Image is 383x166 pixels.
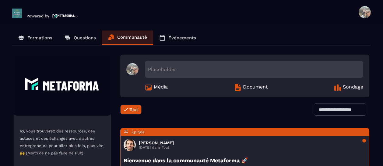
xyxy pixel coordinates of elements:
img: logo [52,13,78,18]
p: Questions [74,35,96,41]
h3: [PERSON_NAME] [139,140,174,145]
p: [DATE] dans Tout [139,145,174,150]
span: Sondage [343,84,363,91]
p: Communauté [117,34,147,40]
a: Événements [153,31,202,45]
img: logo-branding [12,9,22,18]
a: Questions [58,31,102,45]
span: Tout [129,107,138,112]
span: Épinglé [132,130,145,134]
span: Média [154,84,168,91]
p: Powered by [26,14,49,18]
span: Document [243,84,268,91]
h3: Bienvenue dans la communauté Metaforma 🚀 [124,157,366,164]
img: Community background [14,55,111,116]
p: Ici, vous trouverez des ressources, des astuces et des échanges avec d’autres entrepreneurs pour ... [20,128,105,157]
p: Formations [27,35,52,41]
div: Placeholder [145,61,363,78]
a: Communauté [102,31,153,45]
a: Formations [12,31,58,45]
p: Événements [168,35,196,41]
